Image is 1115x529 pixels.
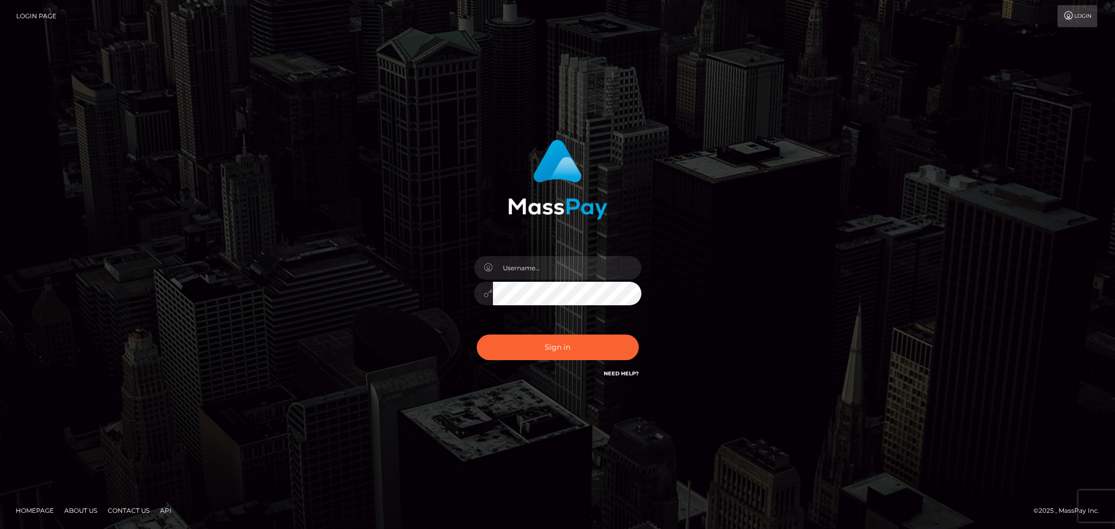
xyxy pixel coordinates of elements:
a: Login [1057,5,1097,27]
a: Login Page [16,5,56,27]
button: Sign in [477,335,639,360]
a: Homepage [12,502,58,519]
img: MassPay Login [508,140,607,220]
input: Username... [493,256,641,280]
a: Need Help? [604,370,639,377]
div: © 2025 , MassPay Inc. [1033,505,1107,516]
a: Contact Us [104,502,154,519]
a: API [156,502,176,519]
a: About Us [60,502,101,519]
